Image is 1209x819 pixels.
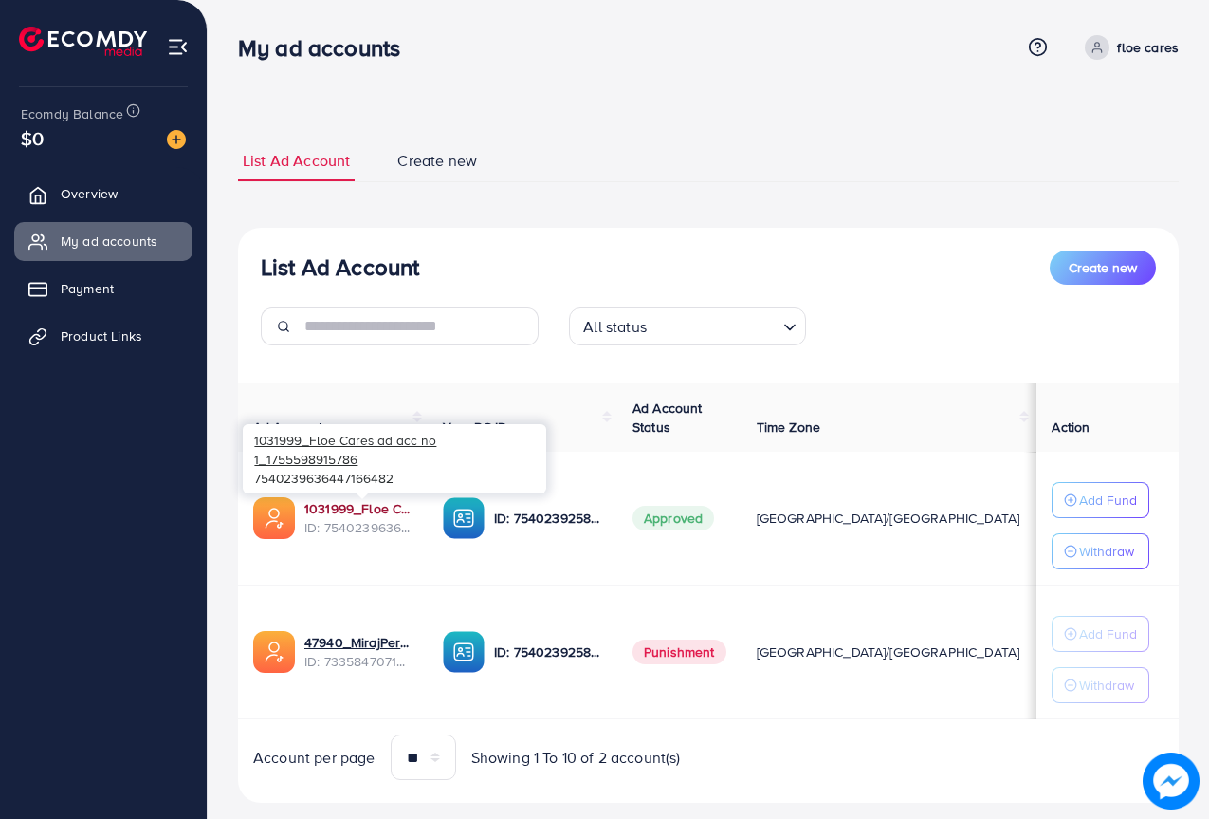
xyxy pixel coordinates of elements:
span: List Ad Account [243,150,350,172]
a: Product Links [14,317,192,355]
span: Action [1052,418,1090,437]
img: ic-ba-acc.ded83a64.svg [443,497,485,539]
a: My ad accounts [14,222,192,260]
span: Time Zone [757,418,820,437]
span: [GEOGRAPHIC_DATA]/[GEOGRAPHIC_DATA] [757,642,1020,661]
span: Approved [632,506,714,530]
span: Overview [61,184,118,203]
h3: List Ad Account [261,253,419,281]
p: Add Fund [1079,489,1137,512]
span: Create new [1069,258,1137,277]
span: Payment [61,279,114,298]
p: Add Fund [1079,623,1137,645]
button: Add Fund [1052,616,1149,652]
img: logo [19,27,147,56]
span: Ecomdy Balance [21,104,123,123]
span: 1031999_Floe Cares ad acc no 1_1755598915786 [254,431,436,468]
button: Withdraw [1052,533,1149,569]
span: Ad Account [253,418,323,437]
div: Search for option [569,307,806,345]
img: ic-ba-acc.ded83a64.svg [443,631,485,673]
a: 1031999_Floe Cares ad acc no 1_1755598915786 [304,499,412,518]
img: image [167,130,186,149]
a: 47940_MirajPerfumes_1708010012354 [304,633,412,652]
p: Withdraw [1079,674,1134,697]
a: Overview [14,175,192,213]
p: ID: 7540239258766950407 [494,507,602,530]
span: Product Links [61,326,142,345]
span: $0 [21,124,44,152]
h3: My ad accounts [238,34,415,62]
span: Showing 1 To 10 of 2 account(s) [471,747,681,769]
a: floe cares [1077,35,1179,60]
span: Account per page [253,747,376,769]
span: ID: 7335847071930531842 [304,652,412,671]
p: floe cares [1117,36,1179,59]
span: Create new [397,150,477,172]
img: ic-ads-acc.e4c84228.svg [253,497,295,539]
span: Your BC ID [443,418,508,437]
p: Withdraw [1079,540,1134,563]
button: Create new [1050,251,1156,285]
input: Search for option [652,309,776,341]
button: Add Fund [1052,482,1149,518]
div: <span class='underline'>47940_MirajPerfumes_1708010012354</span></br>7335847071930531842 [304,633,412,672]
a: Payment [14,270,192,307]
span: My ad accounts [61,232,157,251]
span: Punishment [632,640,726,664]
img: image [1145,754,1198,808]
span: Ad Account Status [632,399,703,437]
span: [GEOGRAPHIC_DATA]/[GEOGRAPHIC_DATA] [757,509,1020,528]
div: 7540239636447166482 [243,424,546,493]
p: ID: 7540239258766950407 [494,641,602,663]
button: Withdraw [1052,667,1149,703]
img: menu [167,36,189,58]
span: All status [579,313,650,341]
span: ID: 7540239636447166482 [304,518,412,537]
img: ic-ads-acc.e4c84228.svg [253,631,295,673]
